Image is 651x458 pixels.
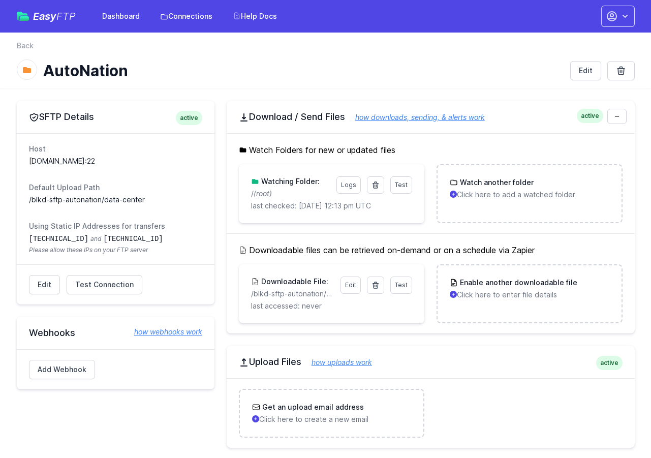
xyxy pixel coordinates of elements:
[29,111,202,123] h2: SFTP Details
[450,290,609,300] p: Click here to enter file details
[43,62,562,80] h1: AutoNation
[395,181,408,189] span: Test
[29,195,202,205] dd: /blkd-sftp-autonation/data-center
[438,265,621,312] a: Enable another downloadable file Click here to enter file details
[251,201,412,211] p: last checked: [DATE] 12:13 pm UTC
[577,109,603,123] span: active
[259,277,328,287] h3: Downloadable File:
[56,10,76,22] span: FTP
[239,111,623,123] h2: Download / Send Files
[29,327,202,339] h2: Webhooks
[390,176,412,194] a: Test
[103,235,163,243] code: [TECHNICAL_ID]
[67,275,142,294] a: Test Connection
[29,144,202,154] dt: Host
[570,61,601,80] a: Edit
[17,41,635,57] nav: Breadcrumb
[458,278,577,288] h3: Enable another downloadable file
[251,289,334,299] p: /blkd-sftp-autonation/data-center/leads_{MM}{DD}.{ORIGINAL_EXT}
[336,176,361,194] a: Logs
[29,221,202,231] dt: Using Static IP Addresses for transfers
[90,235,101,242] span: and
[75,280,134,290] span: Test Connection
[29,156,202,166] dd: [DOMAIN_NAME]:22
[251,189,330,199] p: /
[251,301,412,311] p: last accessed: never
[124,327,202,337] a: how webhooks work
[29,360,95,379] a: Add Webhook
[239,144,623,156] h5: Watch Folders for new or updated files
[596,356,623,370] span: active
[17,41,34,51] a: Back
[438,165,621,212] a: Watch another folder Click here to add a watched folder
[33,11,76,21] span: Easy
[260,402,364,412] h3: Get an upload email address
[458,177,534,188] h3: Watch another folder
[340,277,361,294] a: Edit
[254,189,272,198] i: (root)
[154,7,219,25] a: Connections
[96,7,146,25] a: Dashboard
[17,11,76,21] a: EasyFTP
[239,356,623,368] h2: Upload Files
[395,281,408,289] span: Test
[29,235,89,243] code: [TECHNICAL_ID]
[176,111,202,125] span: active
[227,7,283,25] a: Help Docs
[17,12,29,21] img: easyftp_logo.png
[240,390,423,437] a: Get an upload email address Click here to create a new email
[239,244,623,256] h5: Downloadable files can be retrieved on-demand or on a schedule via Zapier
[29,246,202,254] span: Please allow these IPs on your FTP server
[29,182,202,193] dt: Default Upload Path
[450,190,609,200] p: Click here to add a watched folder
[390,277,412,294] a: Test
[301,358,372,367] a: how uploads work
[345,113,485,121] a: how downloads, sending, & alerts work
[252,414,411,424] p: Click here to create a new email
[29,275,60,294] a: Edit
[259,176,320,187] h3: Watching Folder:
